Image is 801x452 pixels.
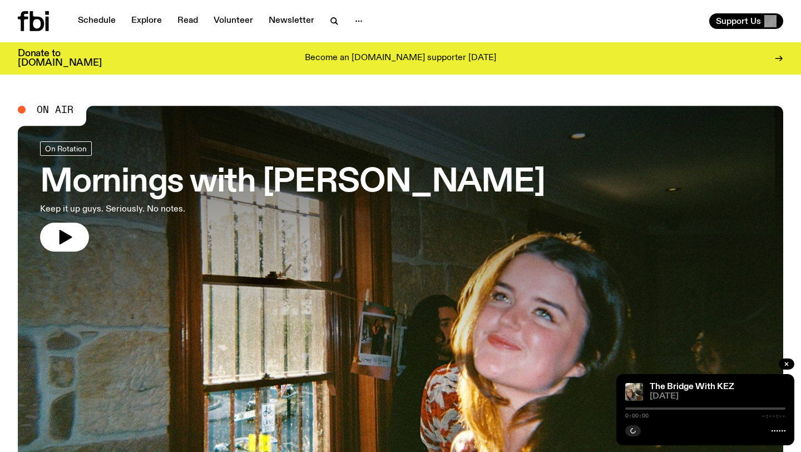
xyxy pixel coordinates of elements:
h3: Donate to [DOMAIN_NAME] [18,49,102,68]
p: Become an [DOMAIN_NAME] supporter [DATE] [305,53,496,63]
span: 0:00:00 [625,413,649,419]
a: Explore [125,13,169,29]
p: Keep it up guys. Seriously. No notes. [40,203,325,216]
span: [DATE] [650,392,785,401]
a: Schedule [71,13,122,29]
a: Newsletter [262,13,321,29]
a: Read [171,13,205,29]
span: On Rotation [45,144,87,153]
span: Support Us [716,16,761,26]
h3: Mornings with [PERSON_NAME] [40,167,545,198]
a: Mornings with [PERSON_NAME]Keep it up guys. Seriously. No notes. [40,141,545,252]
span: On Air [37,105,73,115]
a: On Rotation [40,141,92,156]
a: Volunteer [207,13,260,29]
a: The Bridge With KEZ [650,382,734,391]
span: -:--:-- [762,413,785,419]
button: Support Us [709,13,783,29]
